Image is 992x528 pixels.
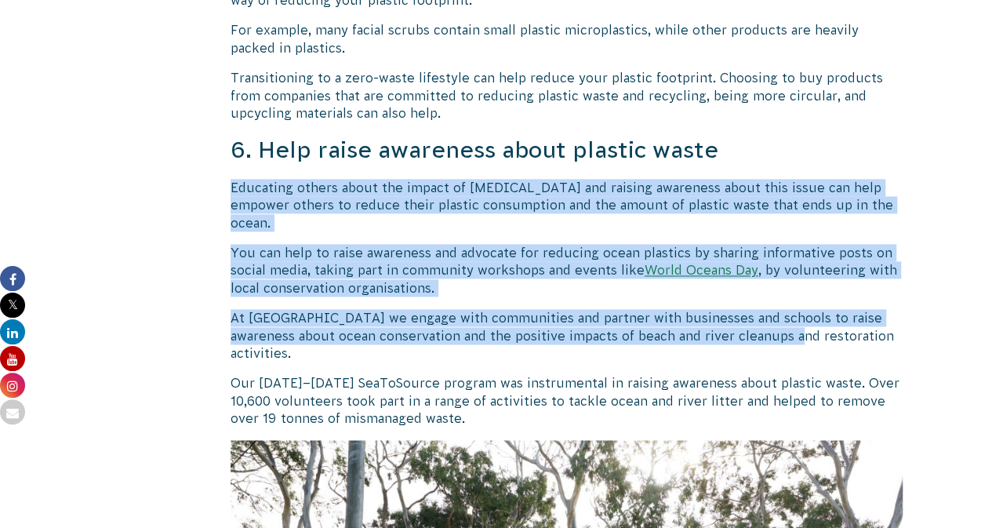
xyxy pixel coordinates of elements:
[231,374,903,427] p: Our [DATE]–[DATE] SeaToSource program was instrumental in raising awareness about plastic waste. ...
[231,179,903,231] p: Educating others about the impact of [MEDICAL_DATA] and raising awareness about this issue can he...
[231,244,903,297] p: You can help to raise awareness and advocate for reducing ocean plastics by sharing informative p...
[645,263,758,277] a: World Oceans Day
[231,134,903,166] h3: 6. Help raise awareness about plastic waste
[231,69,903,122] p: Transitioning to a zero-waste lifestyle can help reduce your plastic footprint. Choosing to buy p...
[231,309,903,362] p: At [GEOGRAPHIC_DATA] we engage with communities and partner with businesses and schools to raise ...
[231,21,903,56] p: For example, many facial scrubs contain small plastic microplastics, while other products are hea...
